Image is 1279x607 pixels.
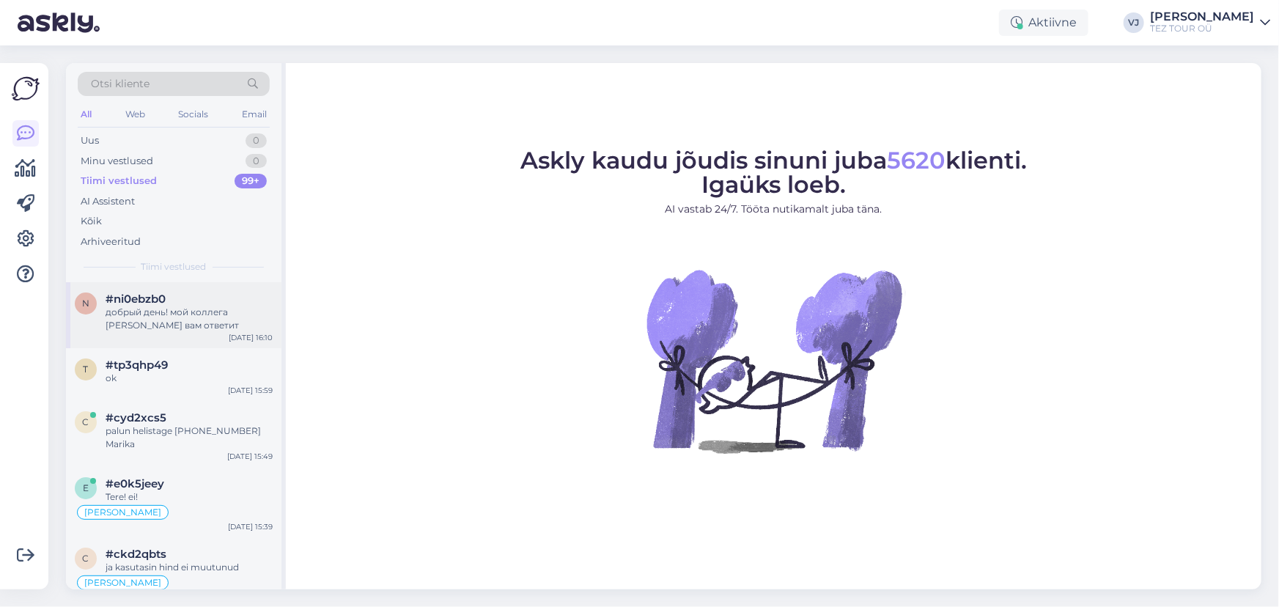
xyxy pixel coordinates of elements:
[239,105,270,124] div: Email
[887,146,946,174] span: 5620
[12,75,40,103] img: Askly Logo
[81,174,157,188] div: Tiimi vestlused
[106,490,273,504] div: Tere! ei!
[141,260,207,273] span: Tiimi vestlused
[83,482,89,493] span: e
[229,332,273,343] div: [DATE] 16:10
[122,105,148,124] div: Web
[106,411,166,424] span: #cyd2xcs5
[175,105,211,124] div: Socials
[642,229,906,493] img: No Chat active
[78,105,95,124] div: All
[999,10,1088,36] div: Aktiivne
[84,364,89,375] span: t
[246,133,267,148] div: 0
[106,477,164,490] span: #e0k5jeey
[106,372,273,385] div: ok
[106,561,273,574] div: ja kasutasin hind ei muutunud
[81,235,141,249] div: Arhiveeritud
[81,214,102,229] div: Kõik
[1124,12,1144,33] div: VJ
[235,174,267,188] div: 99+
[83,553,89,564] span: c
[520,202,1027,217] p: AI vastab 24/7. Tööta nutikamalt juba täna.
[228,385,273,396] div: [DATE] 15:59
[520,146,1027,199] span: Askly kaudu jõudis sinuni juba klienti. Igaüks loeb.
[106,424,273,451] div: palun helistage [PHONE_NUMBER] Marika
[81,194,135,209] div: AI Assistent
[228,521,273,532] div: [DATE] 15:39
[84,508,161,517] span: [PERSON_NAME]
[91,76,150,92] span: Otsi kliente
[83,416,89,427] span: c
[1150,11,1270,34] a: [PERSON_NAME]TEZ TOUR OÜ
[81,133,99,148] div: Uus
[106,358,168,372] span: #tp3qhp49
[82,298,89,309] span: n
[106,548,166,561] span: #ckd2qbts
[84,578,161,587] span: [PERSON_NAME]
[106,306,273,332] div: добрый день! мой коллега [PERSON_NAME] вам ответит
[106,293,166,306] span: #ni0ebzb0
[1150,11,1254,23] div: [PERSON_NAME]
[227,451,273,462] div: [DATE] 15:49
[1150,23,1254,34] div: TEZ TOUR OÜ
[81,154,153,169] div: Minu vestlused
[246,154,267,169] div: 0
